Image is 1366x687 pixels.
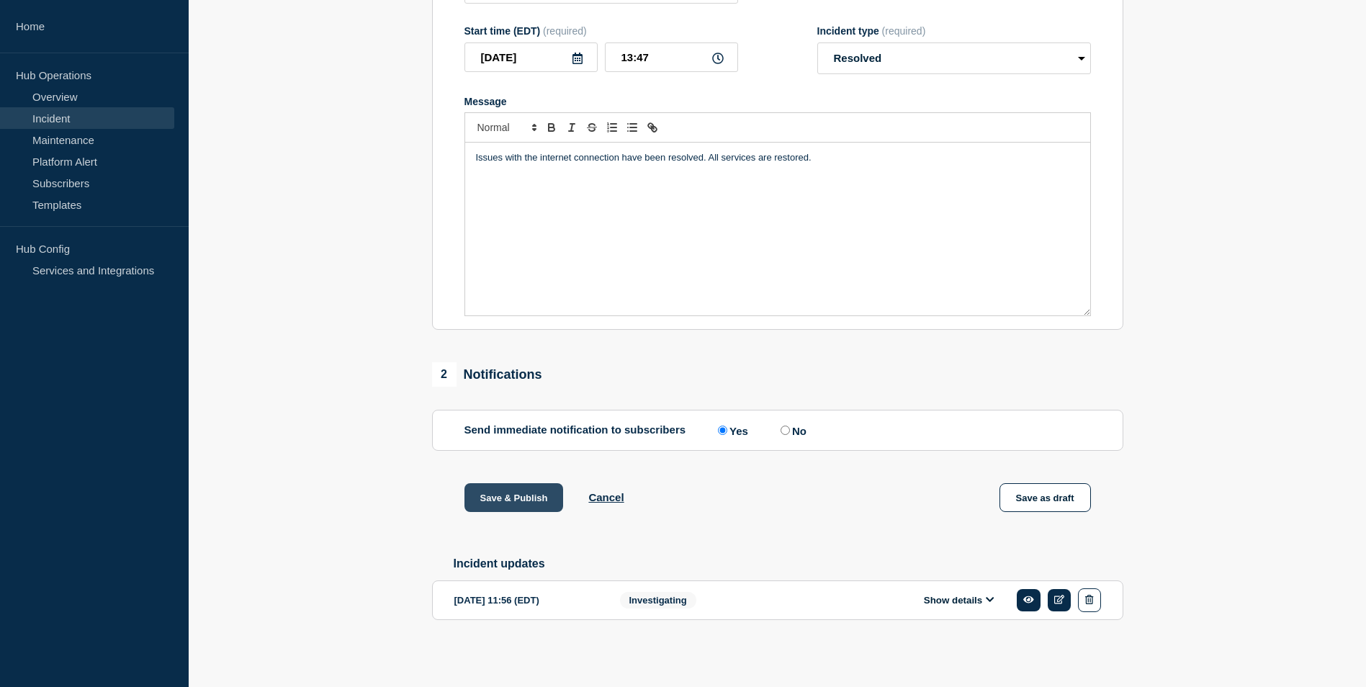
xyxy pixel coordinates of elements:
[602,119,622,136] button: Toggle ordered list
[622,119,642,136] button: Toggle bulleted list
[642,119,662,136] button: Toggle link
[476,151,1079,164] p: Issues with the internet connection have been resolved. All services are restored.
[920,594,999,606] button: Show details
[542,119,562,136] button: Toggle bold text
[777,423,806,437] label: No
[718,426,727,435] input: Yes
[817,25,1091,37] div: Incident type
[464,25,738,37] div: Start time (EDT)
[464,423,686,437] p: Send immediate notification to subscribers
[464,96,1091,107] div: Message
[543,25,587,37] span: (required)
[464,483,564,512] button: Save & Publish
[781,426,790,435] input: No
[582,119,602,136] button: Toggle strikethrough text
[465,143,1090,315] div: Message
[454,557,1123,570] h2: Incident updates
[620,592,696,609] span: Investigating
[588,491,624,503] button: Cancel
[999,483,1091,512] button: Save as draft
[882,25,926,37] span: (required)
[714,423,748,437] label: Yes
[432,362,542,387] div: Notifications
[464,42,598,72] input: YYYY-MM-DD
[562,119,582,136] button: Toggle italic text
[471,119,542,136] span: Font size
[605,42,738,72] input: HH:MM
[817,42,1091,74] select: Incident type
[432,362,457,387] span: 2
[464,423,1091,437] div: Send immediate notification to subscribers
[454,588,598,612] div: [DATE] 11:56 (EDT)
